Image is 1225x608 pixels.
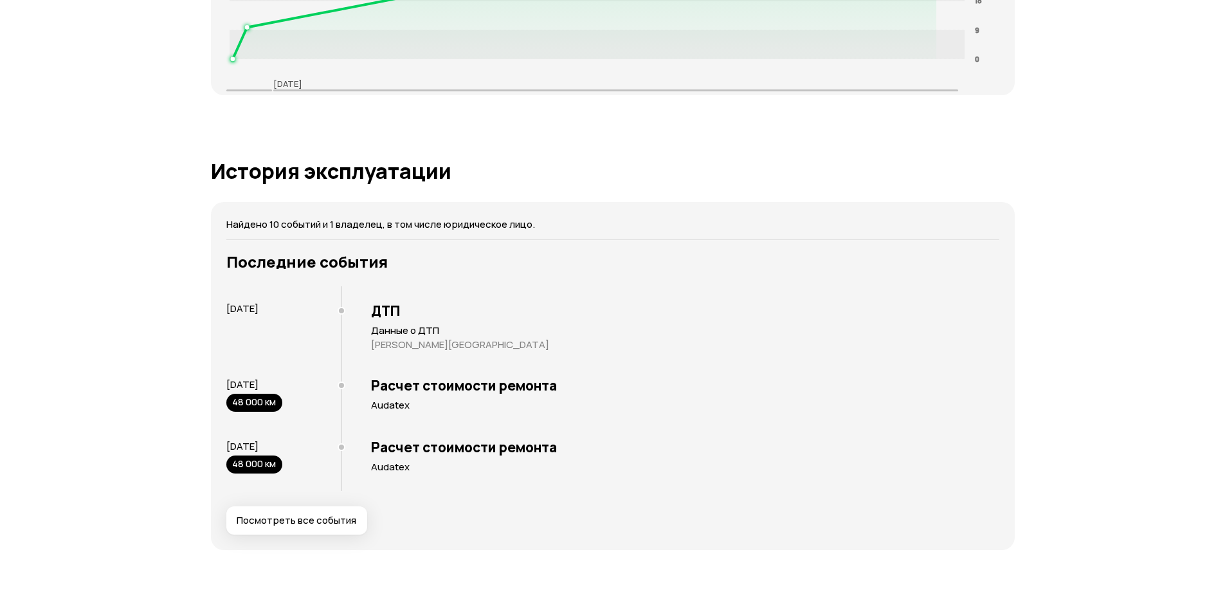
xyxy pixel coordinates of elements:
[975,24,979,34] tspan: 9
[226,456,282,474] div: 48 000 км
[226,217,999,232] p: Найдено 10 событий и 1 владелец, в том числе юридическое лицо.
[975,53,979,63] tspan: 0
[226,506,367,535] button: Посмотреть все события
[371,338,999,351] p: [PERSON_NAME][GEOGRAPHIC_DATA]
[371,377,999,394] h3: Расчет стоимости ремонта
[371,399,999,412] p: Audatex
[226,394,282,412] div: 48 000 км
[226,439,259,453] span: [DATE]
[371,461,999,474] p: Audatex
[273,78,302,89] p: [DATE]
[237,514,356,527] span: Посмотреть все события
[371,302,999,319] h3: ДТП
[226,378,259,391] span: [DATE]
[226,302,259,315] span: [DATE]
[226,253,999,271] h3: Последние события
[211,160,1015,183] h1: История эксплуатации
[371,324,999,337] p: Данные о ДТП
[371,439,999,456] h3: Расчет стоимости ремонта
